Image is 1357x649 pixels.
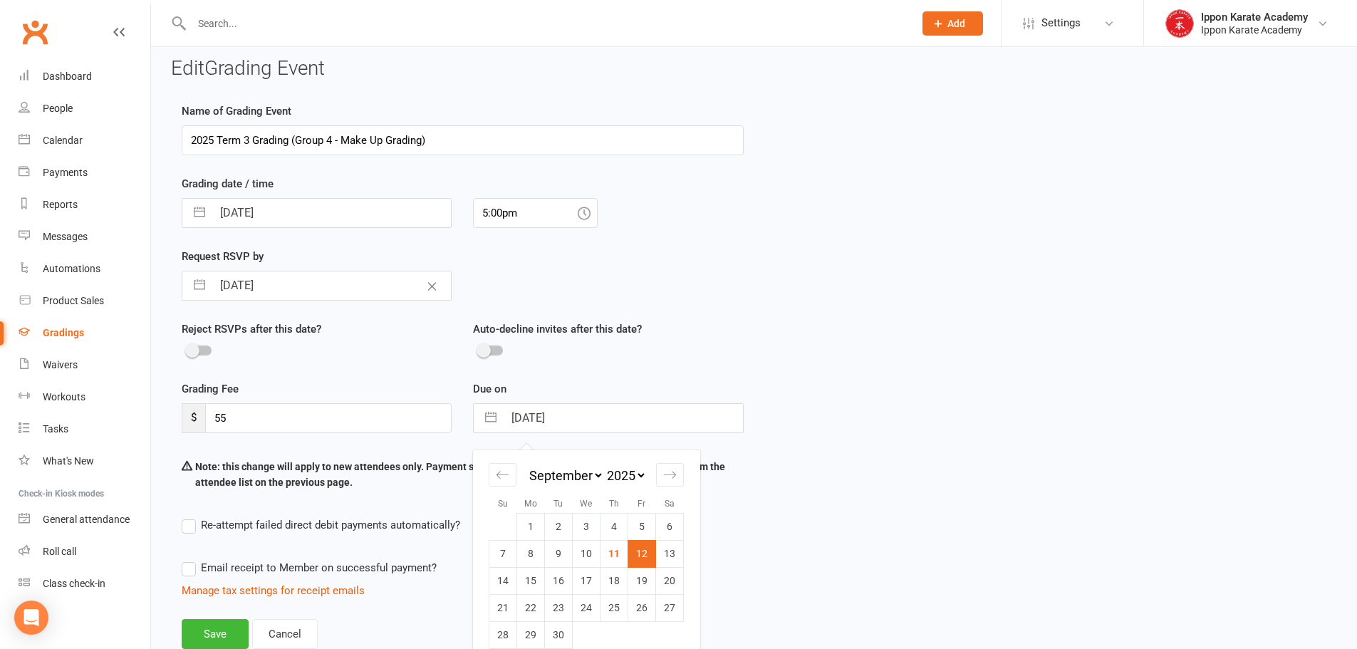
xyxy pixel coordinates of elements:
td: Saturday, September 6, 2025 [656,513,684,540]
td: Tuesday, September 23, 2025 [545,594,573,621]
div: Payments [43,167,88,178]
td: Monday, September 8, 2025 [517,540,545,567]
a: What's New [19,445,150,477]
label: Grading Fee [182,380,239,398]
small: Sa [665,499,675,509]
a: General attendance kiosk mode [19,504,150,536]
label: Reject RSVPs after this date? [182,321,321,338]
td: Thursday, September 11, 2025 [600,540,628,567]
td: Tuesday, September 2, 2025 [545,513,573,540]
div: Roll call [43,546,76,557]
small: Tu [553,499,563,509]
td: Sunday, September 14, 2025 [489,567,517,594]
button: Save [182,619,249,649]
div: Class check-in [43,578,105,589]
label: Due on [473,380,506,398]
a: Calendar [19,125,150,157]
small: We [580,499,592,509]
div: Ippon Karate Academy [1201,24,1308,36]
div: Move forward to switch to the next month. [656,463,684,487]
div: People [43,103,73,114]
input: Search... [187,14,904,33]
td: Saturday, September 13, 2025 [656,540,684,567]
a: Payments [19,157,150,189]
span: $ [182,403,205,433]
td: Sunday, September 21, 2025 [489,594,517,621]
a: Clubworx [17,14,53,50]
span: Email receipt to Member on successful payment? [201,559,437,574]
a: Messages [19,221,150,253]
a: Manage tax settings for receipt emails [182,584,365,597]
div: Messages [43,231,88,242]
small: Th [609,499,619,509]
div: Workouts [43,391,85,403]
label: Request RSVP by [182,248,264,265]
td: Tuesday, September 30, 2025 [545,621,573,648]
td: Wednesday, September 10, 2025 [573,540,600,567]
td: Thursday, September 25, 2025 [600,594,628,621]
a: Roll call [19,536,150,568]
td: Friday, September 5, 2025 [628,513,656,540]
div: Open Intercom Messenger [14,601,48,635]
a: Workouts [19,381,150,413]
td: Friday, September 19, 2025 [628,567,656,594]
small: Fr [638,499,645,509]
div: Move backward to switch to the previous month. [489,463,516,487]
div: Waivers [43,359,78,370]
label: Name of Grading Event [182,103,291,120]
span: Add [947,18,965,29]
div: General attendance [43,514,130,525]
td: Friday, September 26, 2025 [628,594,656,621]
td: Tuesday, September 9, 2025 [545,540,573,567]
img: thumb_image1755321526.png [1165,9,1194,38]
td: Sunday, September 7, 2025 [489,540,517,567]
td: Thursday, September 4, 2025 [600,513,628,540]
span: Settings [1041,7,1081,39]
td: Monday, September 1, 2025 [517,513,545,540]
div: Tasks [43,423,68,435]
div: Gradings [43,327,84,338]
td: Wednesday, September 3, 2025 [573,513,600,540]
td: Tuesday, September 16, 2025 [545,567,573,594]
h3: Edit Grading Event [171,58,1337,80]
div: Calendar [43,135,83,146]
small: Mo [524,499,537,509]
div: Dashboard [43,71,92,82]
td: Monday, September 22, 2025 [517,594,545,621]
div: Ippon Karate Academy [1201,11,1308,24]
a: Reports [19,189,150,221]
a: Gradings [19,317,150,349]
td: Monday, September 15, 2025 [517,567,545,594]
button: Add [922,11,983,36]
div: Automations [43,263,100,274]
td: Saturday, September 20, 2025 [656,567,684,594]
div: Reports [43,199,78,210]
div: Note: this change will apply to new attendees only. Payment settings for existing attendees can b... [182,453,744,497]
td: Selected. Friday, September 12, 2025 [628,540,656,567]
div: Product Sales [43,295,104,306]
button: Cancel [252,619,318,649]
td: Thursday, September 18, 2025 [600,567,628,594]
label: Grading date / time [182,175,274,192]
a: Class kiosk mode [19,568,150,600]
td: Wednesday, September 17, 2025 [573,567,600,594]
td: Sunday, September 28, 2025 [489,621,517,648]
a: Waivers [19,349,150,381]
a: Automations [19,253,150,285]
label: Auto-decline invites after this date? [473,321,642,338]
small: Su [498,499,508,509]
a: Tasks [19,413,150,445]
a: Dashboard [19,61,150,93]
td: Saturday, September 27, 2025 [656,594,684,621]
div: What's New [43,455,94,467]
td: Monday, September 29, 2025 [517,621,545,648]
td: Wednesday, September 24, 2025 [573,594,600,621]
button: Clear Date [420,272,444,299]
span: Re-attempt failed direct debit payments automatically? [201,516,460,531]
a: People [19,93,150,125]
a: Product Sales [19,285,150,317]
